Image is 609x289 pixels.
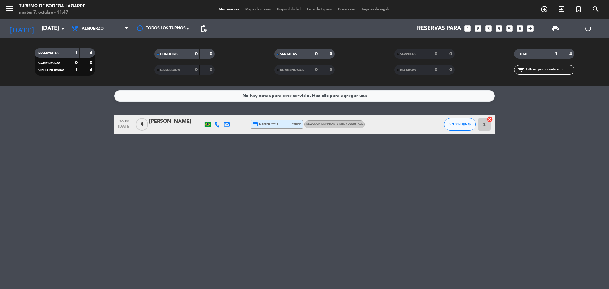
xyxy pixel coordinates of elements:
[19,10,85,16] div: martes 7. octubre - 11:47
[200,25,207,32] span: pending_actions
[280,53,297,56] span: SENTADAS
[495,24,503,33] i: looks_4
[149,117,203,126] div: [PERSON_NAME]
[474,24,482,33] i: looks_two
[38,52,59,55] span: RESERVADAS
[38,62,60,65] span: CONFIRMADA
[558,5,565,13] i: exit_to_app
[75,68,78,72] strong: 1
[552,25,559,32] span: print
[516,24,524,33] i: looks_6
[555,52,557,56] strong: 1
[435,68,437,72] strong: 0
[487,116,493,122] i: cancel
[292,122,301,126] span: stripe
[330,68,333,72] strong: 0
[210,68,213,72] strong: 0
[116,124,132,132] span: [DATE]
[330,52,333,56] strong: 0
[358,8,394,11] span: Tarjetas de regalo
[584,25,592,32] i: power_settings_new
[444,118,476,131] button: SIN CONFIRMAR
[136,118,148,131] span: 4
[575,5,582,13] i: turned_in_not
[242,92,367,100] div: No hay notas para este servicio. Haz clic para agregar una
[5,4,14,13] i: menu
[210,52,213,56] strong: 0
[315,68,318,72] strong: 0
[449,52,453,56] strong: 0
[306,123,391,125] span: SELECCION DE FINCAS - Visita y degustación - Idioma: Español
[518,53,528,56] span: TOTAL
[449,122,471,126] span: SIN CONFIRMAR
[252,122,258,127] i: credit_card
[90,61,94,65] strong: 0
[90,68,94,72] strong: 4
[505,24,514,33] i: looks_5
[526,24,534,33] i: add_box
[525,66,574,73] input: Filtrar por nombre...
[335,8,358,11] span: Pre-acceso
[280,69,304,72] span: RE AGENDADA
[160,53,178,56] span: CHECK INS
[274,8,304,11] span: Disponibilidad
[75,51,78,55] strong: 1
[90,51,94,55] strong: 4
[517,66,525,74] i: filter_list
[315,52,318,56] strong: 0
[484,24,493,33] i: looks_3
[252,122,278,127] span: master * 7911
[417,25,461,32] span: Reservas para
[592,5,599,13] i: search
[435,52,437,56] strong: 0
[569,52,573,56] strong: 4
[19,3,85,10] div: Turismo de Bodega Lagarde
[449,68,453,72] strong: 0
[5,22,38,36] i: [DATE]
[572,19,604,38] div: LOG OUT
[160,69,180,72] span: CANCELADA
[82,26,104,31] span: Almuerzo
[463,24,472,33] i: looks_one
[216,8,242,11] span: Mis reservas
[540,5,548,13] i: add_circle_outline
[242,8,274,11] span: Mapa de mesas
[59,25,67,32] i: arrow_drop_down
[195,68,198,72] strong: 0
[116,117,132,124] span: 16:00
[75,61,78,65] strong: 0
[400,69,416,72] span: NO SHOW
[5,4,14,16] button: menu
[38,69,64,72] span: SIN CONFIRMAR
[195,52,198,56] strong: 0
[400,53,416,56] span: SERVIDAS
[304,8,335,11] span: Lista de Espera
